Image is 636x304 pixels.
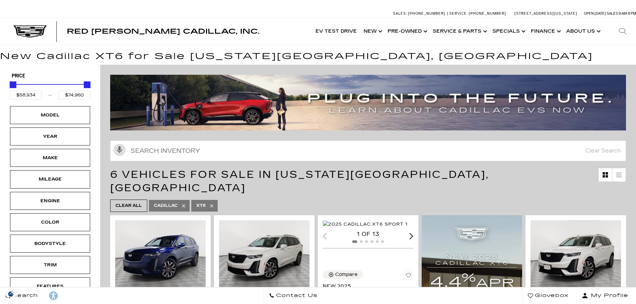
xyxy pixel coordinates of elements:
[33,111,67,119] div: Model
[10,106,90,124] div: ModelModel
[10,277,90,295] div: FeaturesFeatures
[12,73,88,79] h5: Price
[116,202,142,210] span: Clear All
[67,28,259,35] a: Red [PERSON_NAME] Cadillac, Inc.
[154,202,178,210] span: Cadillac
[533,291,569,300] span: Glovebox
[323,283,408,290] span: New 2025
[574,287,636,304] button: Open user profile menu
[619,11,636,16] span: 9 AM-6 PM
[584,11,606,16] span: Open [DATE]
[33,219,67,226] div: Color
[429,18,489,45] a: Service & Parts
[10,256,90,274] div: TrimTrim
[10,127,90,145] div: YearYear
[274,291,317,300] span: Contact Us
[323,270,363,279] button: Compare Vehicle
[10,192,90,210] div: EngineEngine
[489,18,527,45] a: Specials
[114,144,126,156] svg: Click to toggle on voice search
[323,220,414,228] div: 1 / 2
[10,213,90,231] div: ColorColor
[33,261,67,269] div: Trim
[10,291,38,300] span: Search
[449,11,468,16] span: Service:
[67,27,259,35] span: Red [PERSON_NAME] Cadillac, Inc.
[33,133,67,140] div: Year
[514,11,577,16] a: [STREET_ADDRESS][US_STATE]
[10,81,16,88] div: Minimum Price
[531,220,622,289] img: 2025 Cadillac XT6 Sport 1
[10,149,90,167] div: MakeMake
[58,91,90,99] input: Maximum
[323,231,413,238] div: 1 of 13
[409,233,413,239] div: Next slide
[10,79,90,99] div: Price
[360,18,384,45] a: New
[33,154,67,162] div: Make
[527,18,563,45] a: Finance
[522,287,574,304] a: Glovebox
[408,11,445,16] span: [PHONE_NUMBER]
[196,202,206,210] span: XT6
[563,18,603,45] a: About Us
[393,12,447,15] a: Sales: [PHONE_NUMBER]
[13,25,47,38] img: Cadillac Dark Logo with Cadillac White Text
[3,290,19,297] section: Click to Open Cookie Consent Modal
[33,176,67,183] div: Mileage
[531,220,622,289] div: 1 / 2
[115,220,207,289] img: 2024 Cadillac XT6 Sport 1
[219,220,310,289] img: 2025 Cadillac XT6 Sport 1
[323,221,408,228] img: 2025 Cadillac XT6 Sport 1
[264,287,323,304] a: Contact Us
[110,140,626,161] input: Search Inventory
[312,18,360,45] a: EV Test Drive
[469,11,506,16] span: [PHONE_NUMBER]
[33,240,67,247] div: Bodystyle
[323,283,413,296] a: New 2025Cadillac XT6 Sport
[588,291,628,300] span: My Profile
[33,197,67,205] div: Engine
[384,18,429,45] a: Pre-Owned
[219,220,310,289] div: 1 / 2
[3,290,19,297] img: Opt-Out Icon
[84,81,90,88] div: Maximum Price
[335,272,358,278] div: Compare
[115,220,207,289] div: 1 / 2
[110,75,631,130] img: ev-blog-post-banners4
[10,170,90,188] div: MileageMileage
[403,270,413,283] button: Save Vehicle
[110,169,489,194] span: 6 Vehicles for Sale in [US_STATE][GEOGRAPHIC_DATA], [GEOGRAPHIC_DATA]
[10,235,90,253] div: BodystyleBodystyle
[33,283,67,290] div: Features
[607,11,619,16] span: Sales:
[10,91,42,99] input: Minimum
[447,12,508,15] a: Service: [PHONE_NUMBER]
[393,11,407,16] span: Sales:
